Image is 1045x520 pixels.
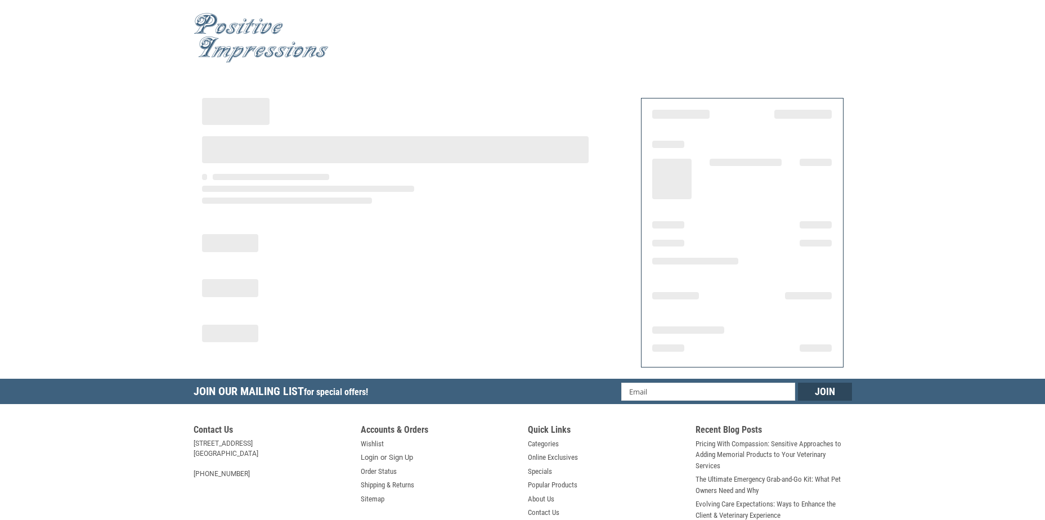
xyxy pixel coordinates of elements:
[528,479,577,491] a: Popular Products
[621,383,795,401] input: Email
[194,438,350,479] address: [STREET_ADDRESS] [GEOGRAPHIC_DATA] [PHONE_NUMBER]
[389,452,413,463] a: Sign Up
[361,479,414,491] a: Shipping & Returns
[361,438,384,450] a: Wishlist
[528,507,559,518] a: Contact Us
[374,452,393,463] span: or
[194,424,350,438] h5: Contact Us
[361,452,378,463] a: Login
[194,379,374,407] h5: Join Our Mailing List
[696,474,852,496] a: The Ultimate Emergency Grab-and-Go Kit: What Pet Owners Need and Why
[696,438,852,472] a: Pricing With Compassion: Sensitive Approaches to Adding Memorial Products to Your Veterinary Serv...
[798,383,852,401] input: Join
[696,424,852,438] h5: Recent Blog Posts
[304,387,368,397] span: for special offers!
[528,424,684,438] h5: Quick Links
[528,438,559,450] a: Categories
[361,494,384,505] a: Sitemap
[528,466,552,477] a: Specials
[194,13,329,63] img: Positive Impressions
[528,452,578,463] a: Online Exclusives
[361,466,397,477] a: Order Status
[528,494,554,505] a: About Us
[361,424,517,438] h5: Accounts & Orders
